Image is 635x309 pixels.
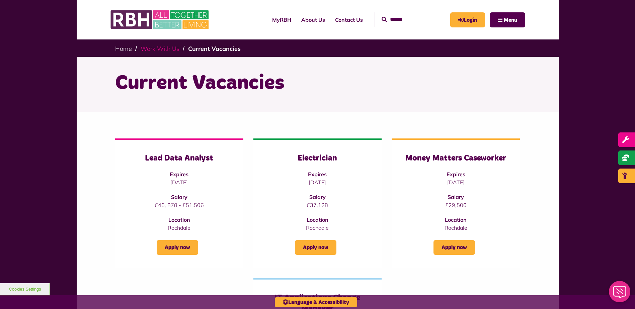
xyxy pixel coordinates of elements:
[267,224,368,232] p: Rochdale
[405,153,506,164] h3: Money Matters Caseworker
[267,178,368,186] p: [DATE]
[110,7,211,33] img: RBH
[129,201,230,209] p: £46, 878 - £51,506
[275,297,357,307] button: Language & Accessibility
[490,12,525,27] button: Navigation
[605,279,635,309] iframe: Netcall Web Assistant for live chat
[504,17,517,23] span: Menu
[405,224,506,232] p: Rochdale
[141,45,179,53] a: Work With Us
[433,240,475,255] a: Apply now
[296,11,330,29] a: About Us
[129,178,230,186] p: [DATE]
[405,201,506,209] p: £29,500
[171,194,187,200] strong: Salary
[309,194,326,200] strong: Salary
[129,224,230,232] p: Rochdale
[267,153,368,164] h3: Electrician
[307,216,328,223] strong: Location
[295,240,336,255] a: Apply now
[445,216,467,223] strong: Location
[382,12,444,27] input: Search
[170,171,188,178] strong: Expires
[450,12,485,27] a: MyRBH
[115,45,132,53] a: Home
[330,11,368,29] a: Contact Us
[447,171,465,178] strong: Expires
[157,240,198,255] a: Apply now
[188,45,241,53] a: Current Vacancies
[267,11,296,29] a: MyRBH
[168,216,190,223] strong: Location
[308,171,327,178] strong: Expires
[405,178,506,186] p: [DATE]
[115,70,520,96] h1: Current Vacancies
[267,201,368,209] p: £37,128
[448,194,464,200] strong: Salary
[129,153,230,164] h3: Lead Data Analyst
